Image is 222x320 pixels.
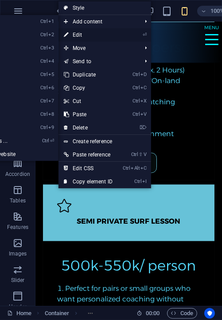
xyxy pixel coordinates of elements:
[139,152,143,157] i: ⇧
[56,6,66,16] i: Undo: Change the icon color (Ctrl+Z)
[48,58,54,64] i: 4
[45,308,97,319] nav: breadcrumb
[140,72,147,77] i: D
[204,308,215,319] button: Usercentrics
[58,68,118,81] a: CtrlDDuplicate
[152,310,153,316] span: :
[5,171,30,178] p: Accordion
[48,32,54,38] i: 2
[58,135,151,148] a: Create reference
[9,303,27,310] p: Header
[55,6,66,16] button: undo
[58,42,138,55] span: Move
[171,308,193,319] span: Code
[11,277,25,284] p: Slider
[58,121,118,134] a: ⌦Delete
[58,95,118,108] a: CtrlXCut
[48,125,54,130] i: 9
[40,45,47,51] i: Ctrl
[48,72,54,77] i: 5
[58,175,118,188] a: CtrlICopy element ID
[142,179,147,184] i: I
[58,1,151,15] a: Style
[58,148,118,161] a: Ctrl⇧VPaste reference
[48,85,54,91] i: 6
[7,224,28,231] p: Features
[40,72,47,77] i: Ctrl
[167,308,197,319] button: Code
[40,85,47,91] i: Ctrl
[136,308,160,319] h6: Session time
[144,152,147,157] i: V
[10,197,26,204] p: Tables
[9,250,27,257] p: Images
[146,308,160,319] span: 00 00
[48,111,54,117] i: 8
[40,98,47,104] i: Ctrl
[123,165,130,171] i: Ctrl
[58,81,118,95] a: CtrlCCopy
[48,45,54,51] i: 3
[40,19,47,24] i: Ctrl
[40,32,47,38] i: Ctrl
[48,19,54,24] i: 1
[132,72,140,77] i: Ctrl
[7,308,31,319] a: Click to cancel selection. Double-click to open Pages
[40,111,47,117] i: Ctrl
[45,308,70,319] span: Click to select. Double-click to edit
[140,125,147,130] i: ⌦
[42,138,49,144] i: Ctrl
[58,28,118,42] a: ⏎Edit
[50,138,54,144] i: ⏎
[58,15,138,28] span: Add content
[134,179,141,184] i: Ctrl
[40,58,47,64] i: Ctrl
[140,111,147,117] i: V
[132,111,140,117] i: Ctrl
[58,162,118,175] a: CtrlAltCEdit CSS
[40,125,47,130] i: Ctrl
[132,85,140,91] i: Ctrl
[131,165,140,171] i: Alt
[131,152,138,157] i: Ctrl
[48,98,54,104] i: 7
[140,165,147,171] i: C
[143,32,147,38] i: ⏎
[58,55,138,68] a: Send to
[58,108,118,121] a: CtrlVPaste
[140,85,147,91] i: C
[140,98,147,104] i: X
[132,98,140,104] i: Ctrl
